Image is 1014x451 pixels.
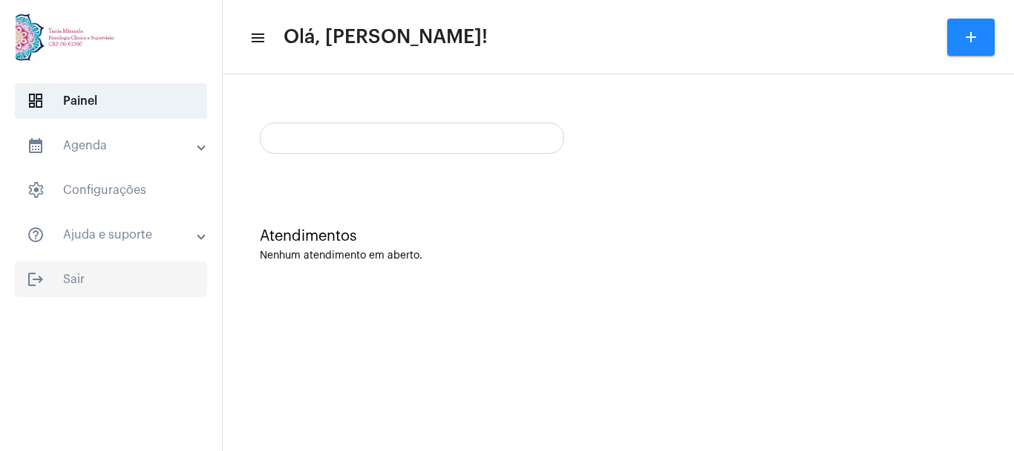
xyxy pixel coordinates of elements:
img: 82f91219-cc54-a9e9-c892-318f5ec67ab1.jpg [12,7,122,67]
span: sidenav icon [27,181,45,199]
mat-icon: sidenav icon [27,137,45,155]
mat-expansion-panel-header: sidenav iconAjuda e suporte [9,217,222,253]
mat-icon: add [962,28,980,46]
span: sidenav icon [27,92,45,110]
mat-icon: sidenav icon [27,270,45,288]
span: Painel [15,83,207,119]
span: Configurações [15,172,207,208]
div: Atendimentos [260,228,977,244]
span: Olá, [PERSON_NAME]! [284,25,488,49]
mat-icon: sidenav icon [249,29,264,47]
mat-panel-title: Agenda [27,137,198,155]
div: Nenhum atendimento em aberto. [260,250,977,262]
mat-panel-title: Ajuda e suporte [27,226,198,244]
mat-icon: sidenav icon [27,226,45,244]
span: Sair [15,262,207,297]
mat-expansion-panel-header: sidenav iconAgenda [9,128,222,163]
